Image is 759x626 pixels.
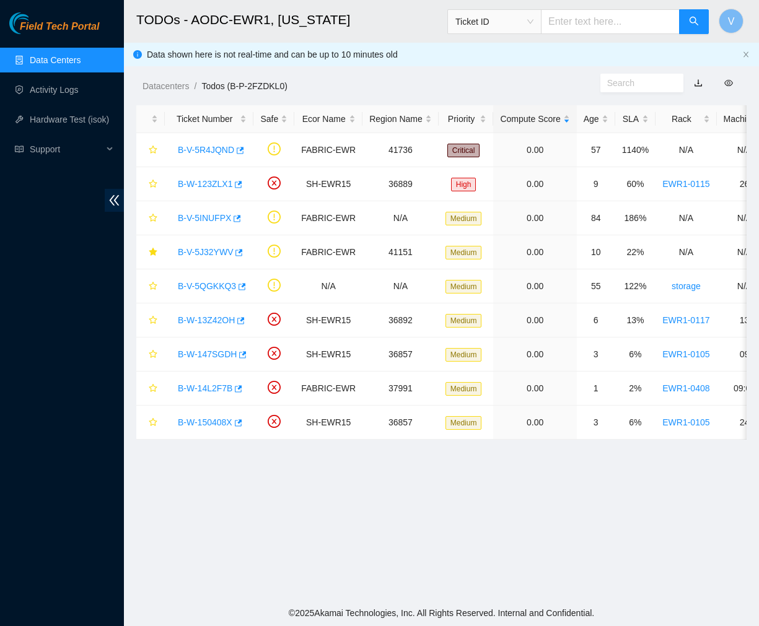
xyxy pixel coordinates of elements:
span: close-circle [268,176,281,189]
a: B-V-5QGKKQ3 [178,281,236,291]
button: star [143,276,158,296]
td: N/A [294,269,362,303]
span: exclamation-circle [268,142,281,155]
span: exclamation-circle [268,211,281,224]
button: star [143,344,158,364]
td: 0.00 [493,201,576,235]
a: EWR1-0105 [662,417,709,427]
td: 6 [577,303,615,337]
span: Field Tech Portal [20,21,99,33]
td: 2% [615,372,656,406]
a: Hardware Test (isok) [30,115,109,124]
td: 10 [577,235,615,269]
td: 0.00 [493,303,576,337]
span: Ticket ID [455,12,533,31]
td: 0.00 [493,235,576,269]
a: B-W-147SGDH [178,349,237,359]
span: close [742,51,750,58]
span: star [149,248,157,258]
span: star [149,350,157,360]
footer: © 2025 Akamai Technologies, Inc. All Rights Reserved. Internal and Confidential. [124,600,759,626]
td: 36892 [362,303,439,337]
td: 84 [577,201,615,235]
span: search [689,16,699,28]
span: star [149,418,157,428]
button: search [679,9,709,34]
a: B-W-14L2F7B [178,383,232,393]
span: Medium [445,212,482,225]
td: 1140% [615,133,656,167]
span: Medium [445,416,482,430]
button: star [143,242,158,262]
td: FABRIC-EWR [294,133,362,167]
span: Critical [447,144,480,157]
td: SH-EWR15 [294,406,362,440]
span: close-circle [268,381,281,394]
td: 0.00 [493,337,576,372]
span: double-left [105,189,124,212]
a: B-W-123ZLX1 [178,179,232,189]
span: Medium [445,280,482,293]
span: Medium [445,246,482,259]
button: star [143,208,158,228]
a: EWR1-0117 [662,315,709,325]
a: EWR1-0115 [662,179,709,189]
span: star [149,214,157,224]
td: FABRIC-EWR [294,372,362,406]
td: 37991 [362,372,439,406]
td: 1 [577,372,615,406]
td: 41151 [362,235,439,269]
td: N/A [656,133,716,167]
td: 0.00 [493,406,576,440]
td: SH-EWR15 [294,303,362,337]
a: Todos (B-P-2FZDKL0) [201,81,287,91]
span: star [149,180,157,189]
td: 6% [615,337,656,372]
span: Medium [445,348,482,362]
button: V [719,9,744,33]
td: 41736 [362,133,439,167]
td: 13% [615,303,656,337]
span: / [194,81,196,91]
span: Medium [445,382,482,396]
td: 9 [577,167,615,201]
a: B-W-13Z42OH [178,315,235,325]
input: Enter text here... [541,9,680,34]
button: star [143,140,158,160]
a: EWR1-0408 [662,383,709,393]
td: N/A [656,235,716,269]
img: Akamai Technologies [9,12,63,34]
td: 0.00 [493,269,576,303]
a: EWR1-0105 [662,349,709,359]
span: exclamation-circle [268,245,281,258]
td: FABRIC-EWR [294,235,362,269]
td: 57 [577,133,615,167]
td: 55 [577,269,615,303]
td: 186% [615,201,656,235]
span: close-circle [268,347,281,360]
td: 22% [615,235,656,269]
td: 3 [577,337,615,372]
td: 36857 [362,406,439,440]
span: read [15,145,24,154]
span: exclamation-circle [268,279,281,292]
a: Akamai TechnologiesField Tech Portal [9,22,99,38]
td: 36857 [362,337,439,372]
button: star [143,378,158,398]
span: star [149,282,157,292]
button: star [143,174,158,194]
a: download [694,78,703,88]
a: Data Centers [30,55,81,65]
span: star [149,146,157,155]
input: Search [607,76,667,90]
button: close [742,51,750,59]
button: star [143,310,158,330]
span: Support [30,137,103,162]
td: 6% [615,406,656,440]
td: FABRIC-EWR [294,201,362,235]
td: N/A [656,201,716,235]
a: B-V-5J32YWV [178,247,233,257]
a: B-W-150408X [178,417,232,427]
span: eye [724,79,733,87]
span: close-circle [268,415,281,428]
